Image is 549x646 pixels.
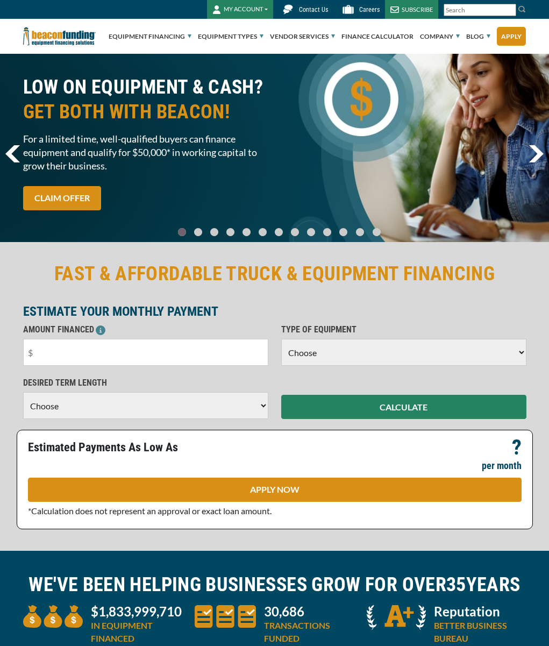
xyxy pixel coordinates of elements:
[281,323,526,336] p: TYPE OF EQUIPMENT
[109,19,191,54] a: Equipment Financing
[28,441,268,454] p: Estimated Payments As Low As
[420,19,460,54] a: Company
[5,145,20,162] a: previous
[370,228,383,237] a: Go To Slide 12
[240,228,253,237] a: Go To Slide 4
[23,186,101,210] a: CLAIM OFFER
[5,145,20,162] img: Left Navigator
[466,19,490,54] a: Blog
[272,228,285,237] a: Go To Slide 6
[281,395,526,419] button: CALCULATE
[444,4,516,16] input: Search
[264,605,354,618] p: 30,686
[195,605,255,628] img: three document icons to convery large amount of transactions funded
[23,19,96,54] img: Beacon Funding Corporation logo
[23,323,268,336] p: AMOUNT FINANCED
[198,19,263,54] a: Equipment Types
[299,6,328,13] span: Contact Us
[367,605,426,630] img: A + icon
[288,228,301,237] a: Go To Slide 7
[434,619,526,645] p: BETTER BUSINESS BUREAU
[208,228,220,237] a: Go To Slide 2
[23,377,268,389] p: DESIRED TERM LENGTH
[91,605,182,618] p: $1,833,999,710
[23,132,268,173] span: For a limited time, well-qualified buyers can finance equipment and qualify for $50,000* in worki...
[23,572,526,597] h2: WE'VE BEEN HELPING BUSINESSES GROW FOR OVER YEARS
[482,459,522,472] p: per month
[497,27,526,46] a: Apply
[28,478,522,502] a: APPLY NOW
[175,228,188,237] a: Go To Slide 0
[341,19,413,54] a: Finance Calculator
[512,441,522,454] p: ?
[91,619,182,645] p: IN EQUIPMENT FINANCED
[264,619,354,645] p: TRANSACTIONS FUNDED
[304,228,317,237] a: Go To Slide 8
[529,145,544,162] img: Right Navigator
[353,228,367,237] a: Go To Slide 11
[28,506,272,516] span: *Calculation does not represent an approval or exact loan amount.
[23,605,83,628] img: three money bags to convey large amount of equipment financed
[224,228,237,237] a: Go To Slide 3
[256,228,269,237] a: Go To Slide 5
[23,305,526,318] p: ESTIMATE YOUR MONTHLY PAYMENT
[23,75,268,124] h2: LOW ON EQUIPMENT & CASH?
[337,228,350,237] a: Go To Slide 10
[23,339,268,366] input: $
[23,100,268,124] span: GET BOTH WITH BEACON!
[529,145,544,162] a: next
[518,5,526,13] img: Search
[270,19,335,54] a: Vendor Services
[505,6,514,15] a: Clear search text
[320,228,333,237] a: Go To Slide 9
[23,261,526,286] h2: FAST & AFFORDABLE TRUCK & EQUIPMENT FINANCING
[359,6,380,13] span: Careers
[191,228,204,237] a: Go To Slide 1
[434,605,526,618] p: Reputation
[446,573,466,596] span: 35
